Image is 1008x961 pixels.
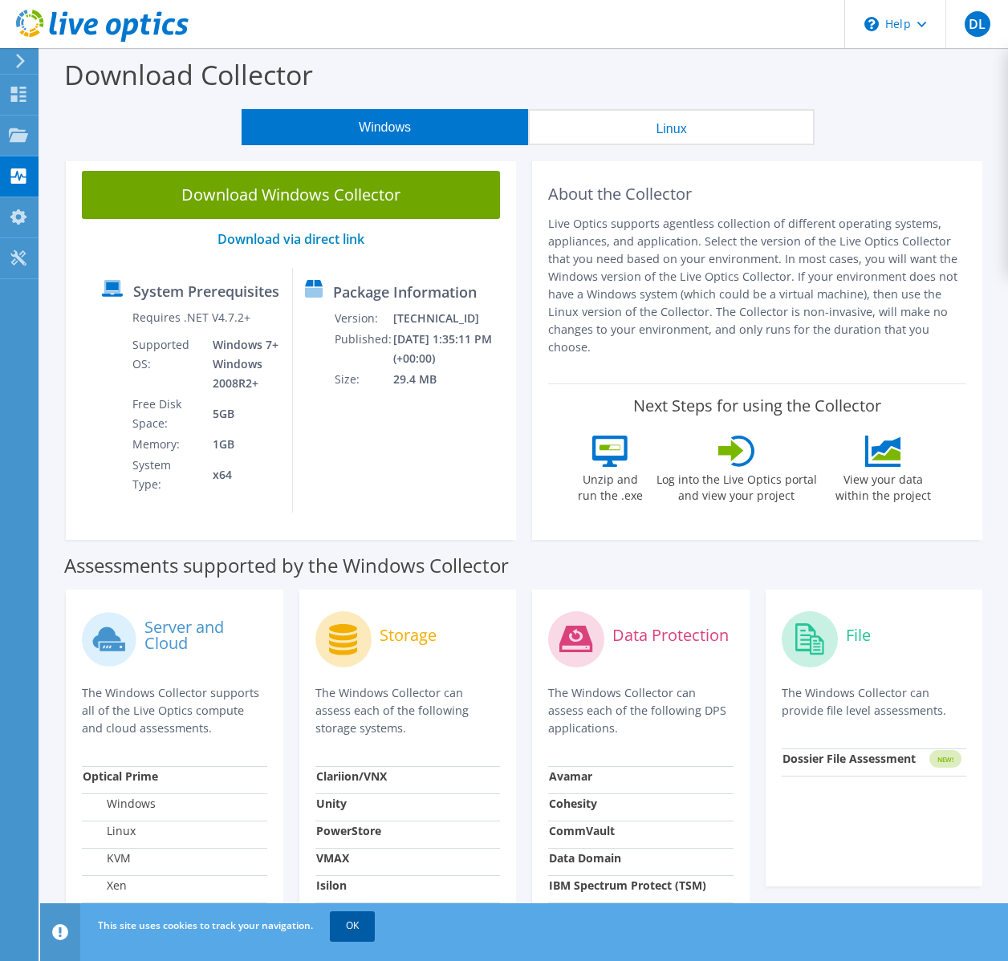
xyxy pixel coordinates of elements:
[782,684,967,720] p: The Windows Collector can provide file level assessments.
[201,434,280,455] td: 1GB
[132,335,201,394] td: Supported OS:
[549,850,621,866] strong: Data Domain
[548,215,966,356] p: Live Optics supports agentless collection of different operating systems, appliances, and applica...
[549,796,597,811] strong: Cohesity
[549,768,592,784] strong: Avamar
[334,369,392,390] td: Size:
[333,284,477,300] label: Package Information
[98,918,313,932] span: This site uses cookies to track your navigation.
[392,308,509,329] td: [TECHNICAL_ID]
[83,768,158,784] strong: Optical Prime
[864,17,879,31] svg: \n
[83,878,127,894] label: Xen
[201,394,280,434] td: 5GB
[132,455,201,495] td: System Type:
[330,911,375,940] a: OK
[633,396,881,416] label: Next Steps for using the Collector
[82,684,267,737] p: The Windows Collector supports all of the Live Optics compute and cloud assessments.
[83,823,136,839] label: Linux
[528,109,815,145] button: Linux
[132,434,201,455] td: Memory:
[144,619,267,651] label: Server and Cloud
[846,627,871,643] label: File
[201,335,280,394] td: Windows 7+ Windows 2008R2+
[334,308,392,329] td: Version:
[201,455,280,495] td: x64
[826,467,941,504] label: View your data within the project
[315,684,501,737] p: The Windows Collector can assess each of the following storage systems.
[242,109,528,145] button: Windows
[133,283,279,299] label: System Prerequisites
[656,467,818,504] label: Log into the Live Optics portal and view your project
[83,850,131,866] label: KVM
[612,627,729,643] label: Data Protection
[334,329,392,369] td: Published:
[574,467,648,504] label: Unzip and run the .exe
[392,369,509,390] td: 29.4 MB
[316,850,349,866] strong: VMAX
[548,684,734,737] p: The Windows Collector can assess each of the following DPS applications.
[548,184,966,204] h2: About the Collector
[380,627,437,643] label: Storage
[782,751,916,766] strong: Dossier File Assessment
[83,796,156,812] label: Windows
[132,394,201,434] td: Free Disk Space:
[965,11,990,37] span: DL
[549,878,706,893] strong: IBM Spectrum Protect (TSM)
[549,823,615,838] strong: CommVault
[937,755,953,764] tspan: NEW!
[64,558,509,574] label: Assessments supported by the Windows Collector
[64,56,313,93] label: Download Collector
[316,823,381,838] strong: PowerStore
[132,310,250,326] label: Requires .NET V4.7.2+
[82,171,500,219] a: Download Windows Collector
[316,878,347,893] strong: Isilon
[316,796,347,811] strong: Unity
[392,329,509,369] td: [DATE] 1:35:11 PM (+00:00)
[316,768,387,784] strong: Clariion/VNX
[217,230,364,248] a: Download via direct link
